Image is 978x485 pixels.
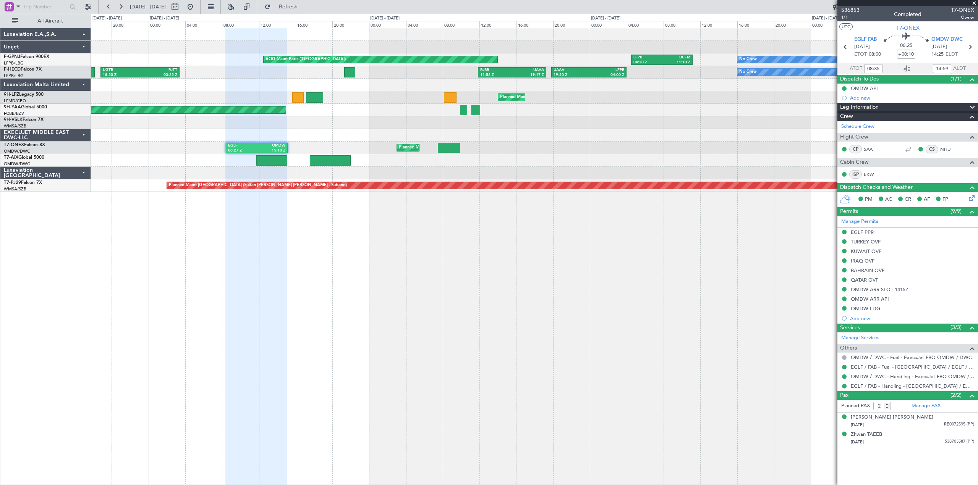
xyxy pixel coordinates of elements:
div: 00:00 [811,21,847,28]
span: AF [924,196,930,203]
span: Others [840,344,857,353]
span: Leg Information [840,103,879,112]
div: Zhwan TAEEB [851,431,882,438]
span: 08:00 [869,51,881,58]
a: EGLF / FAB - Fuel - [GEOGRAPHIC_DATA] / EGLF / FAB [851,364,974,370]
span: ALDT [953,65,966,73]
span: 14:25 [931,51,944,58]
span: (9/9) [950,207,962,215]
div: 00:00 [149,21,185,28]
div: 11:10 Z [662,60,690,65]
span: Dispatch Checks and Weather [840,183,913,192]
div: Completed [894,10,921,18]
div: OMDW ARR SLOT 1415Z [851,286,908,293]
div: 20:00 [553,21,590,28]
div: IRAQ OVF [851,258,874,264]
a: 9H-LPZLegacy 500 [4,92,44,97]
div: RJBB [480,68,512,73]
span: EGLF FAB [854,36,877,44]
div: [DATE] - [DATE] [370,15,400,22]
div: 04:00 [185,21,222,28]
span: 9H-VSLK [4,118,23,122]
span: Pax [840,391,848,400]
div: 12:00 [479,21,516,28]
div: CP [849,145,862,153]
div: 08:00 [222,21,259,28]
span: 9H-YAA [4,105,21,110]
div: Add new [850,315,974,322]
a: OMDW / DWC - Handling - ExecuJet FBO OMDW / DWC [851,373,974,380]
a: NHU [940,146,957,153]
div: OMDW [257,143,285,148]
a: T7-AIXGlobal 5000 [4,155,44,160]
a: LFPB/LBG [4,60,24,66]
a: 9H-YAAGlobal 5000 [4,105,47,110]
div: 00:00 [590,21,627,28]
a: F-HECDFalcon 7X [4,67,42,72]
span: ELDT [946,51,958,58]
div: UGTB [103,68,140,73]
span: Crew [840,112,853,121]
div: Add new [850,95,974,101]
span: PM [865,196,873,203]
a: 9H-VSLKFalcon 7X [4,118,44,122]
span: Owner [951,14,974,21]
div: 16:00 [75,21,112,28]
span: F-HECD [4,67,21,72]
div: 08:00 [664,21,700,28]
div: [PERSON_NAME] [PERSON_NAME] [851,414,933,421]
div: 16:00 [296,21,332,28]
span: CR [905,196,911,203]
span: Services [840,324,860,332]
div: 11:52 Z [480,73,512,78]
span: 9H-LPZ [4,92,19,97]
span: Dispatch To-Dos [840,75,879,84]
div: [DATE] - [DATE] [812,15,841,22]
div: CS [926,145,938,153]
span: 538703587 (PP) [945,438,974,445]
a: EKW [864,171,881,178]
span: T7-ONEX [896,24,920,32]
span: FP [942,196,948,203]
label: Planned PAX [841,402,870,410]
div: 04:00 Z [589,73,625,78]
a: OMDW/DWC [4,148,30,154]
div: 04:00 [406,21,443,28]
div: KUWAIT OVF [851,248,881,255]
div: 16:00 [517,21,553,28]
div: [DATE] - [DATE] [150,15,179,22]
span: [DATE] [851,422,864,428]
span: [DATE] [931,43,947,51]
span: T7-ONEX [4,143,24,147]
a: WMSA/SZB [4,186,26,192]
span: ETOT [854,51,867,58]
div: Planned Maint Dubai (Al Maktoum Intl) [399,142,474,153]
div: No Crew [739,54,757,65]
div: [DATE] - [DATE] [92,15,122,22]
a: F-GPNJFalcon 900EX [4,55,49,59]
span: (2/2) [950,391,962,399]
input: --:-- [864,64,882,73]
span: (1/1) [950,75,962,83]
button: UTC [839,23,853,30]
div: 03:25 Z [140,73,178,78]
div: RJTT [140,68,178,73]
input: Trip Number [23,1,67,13]
span: OMDW DWC [931,36,963,44]
div: 08:27 Z [228,148,257,153]
a: WMSA/SZB [4,123,26,129]
div: QATAR OVF [851,277,878,283]
div: Planned Maint Cannes ([GEOGRAPHIC_DATA]) [500,92,591,103]
div: 19:50 Z [554,73,589,78]
a: EGLF / FAB - Handling - [GEOGRAPHIC_DATA] / EGLF / FAB [851,383,974,389]
div: 15:10 Z [257,148,285,153]
div: ISP [849,170,862,179]
span: (3/3) [950,323,962,331]
span: T7-ONEX [951,6,974,14]
a: Manage Services [841,334,879,342]
button: All Aircraft [8,15,83,27]
a: LFPB/LBG [4,73,24,79]
span: RE0072595 (PP) [944,421,974,428]
div: 20:00 [112,21,148,28]
span: 1/1 [841,14,860,21]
